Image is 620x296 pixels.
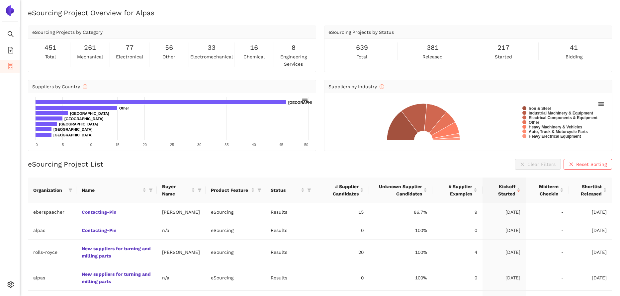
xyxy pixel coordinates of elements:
[526,240,569,265] td: -
[162,53,175,60] span: other
[157,221,205,240] td: n/a
[82,186,141,194] span: Name
[328,30,394,35] span: eSourcing Projects by Status
[83,84,87,89] span: info-circle
[315,203,369,221] td: 15
[488,183,515,197] span: Kickoff Started
[529,134,581,139] text: Heavy Electrical Equipment
[569,221,612,240] td: [DATE]
[211,186,250,194] span: Product Feature
[147,185,154,195] span: filter
[315,265,369,291] td: 0
[197,143,201,147] text: 30
[157,178,205,203] th: this column's title is Buyer Name,this column is sortable
[304,143,308,147] text: 50
[265,221,315,240] td: Results
[28,8,612,18] h2: eSourcing Project Overview for Alpas
[190,53,233,60] span: electromechanical
[315,178,369,203] th: this column's title is # Supplier Candidates,this column is sortable
[569,178,612,203] th: this column's title is Shortlist Released,this column is sortable
[438,183,472,197] span: # Supplier Examples
[569,240,612,265] td: [DATE]
[292,42,296,53] span: 8
[70,111,109,115] text: [GEOGRAPHIC_DATA]
[198,188,202,192] span: filter
[432,240,483,265] td: 4
[208,42,216,53] span: 33
[206,178,265,203] th: this column's title is Product Feature,this column is sortable
[265,265,315,291] td: Results
[115,143,119,147] text: 15
[119,106,129,110] text: Other
[569,162,574,167] span: close
[206,221,265,240] td: eSourcing
[252,143,256,147] text: 40
[28,159,103,169] h2: eSourcing Project List
[566,53,582,60] span: bidding
[45,53,56,60] span: total
[165,42,173,53] span: 56
[59,122,98,126] text: [GEOGRAPHIC_DATA]
[483,203,526,221] td: [DATE]
[68,188,72,192] span: filter
[53,127,93,131] text: [GEOGRAPHIC_DATA]
[483,221,526,240] td: [DATE]
[529,111,593,115] text: Industrial Machinery & Equipment
[7,60,14,74] span: container
[369,203,432,221] td: 86.7%
[529,120,539,125] text: Other
[526,178,569,203] th: this column's title is Midterm Checkin,this column is sortable
[67,185,74,195] span: filter
[170,143,174,147] text: 25
[529,125,582,129] text: Heavy Machinery & Vehicles
[44,42,56,53] span: 451
[28,203,76,221] td: eberspaecher
[422,53,443,60] span: released
[62,143,64,147] text: 5
[432,178,483,203] th: this column's title is # Supplier Examples,this column is sortable
[495,53,512,60] span: started
[265,240,315,265] td: Results
[5,5,15,16] img: Logo
[126,42,133,53] span: 77
[315,240,369,265] td: 20
[256,185,263,195] span: filter
[531,183,559,197] span: Midterm Checkin
[576,161,607,168] span: Reset Sorting
[265,203,315,221] td: Results
[157,265,205,291] td: n/a
[162,183,190,197] span: Buyer Name
[149,188,153,192] span: filter
[570,42,578,53] span: 41
[77,53,103,60] span: mechanical
[526,265,569,291] td: -
[569,203,612,221] td: [DATE]
[271,186,300,194] span: Status
[320,183,359,197] span: # Supplier Candidates
[32,30,103,35] span: eSourcing Projects by Category
[265,178,315,203] th: this column's title is Status,this column is sortable
[526,203,569,221] td: -
[196,182,203,199] span: filter
[157,203,205,221] td: [PERSON_NAME]
[243,53,265,60] span: chemical
[206,265,265,291] td: eSourcing
[369,178,432,203] th: this column's title is Unknown Supplier Candidates,this column is sortable
[357,53,367,60] span: total
[529,129,588,134] text: Auto, Truck & Motorcycle Parts
[64,117,104,121] text: [GEOGRAPHIC_DATA]
[356,42,368,53] span: 639
[116,53,143,60] span: electronical
[28,240,76,265] td: rolls-royce
[84,42,96,53] span: 261
[529,115,597,120] text: Electrical Components & Equipment
[569,265,612,291] td: [DATE]
[526,221,569,240] td: -
[157,240,205,265] td: [PERSON_NAME]
[497,42,509,53] span: 217
[206,240,265,265] td: eSourcing
[53,133,93,137] text: [GEOGRAPHIC_DATA]
[483,265,526,291] td: [DATE]
[574,183,602,197] span: Shortlist Released
[275,53,312,68] span: engineering services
